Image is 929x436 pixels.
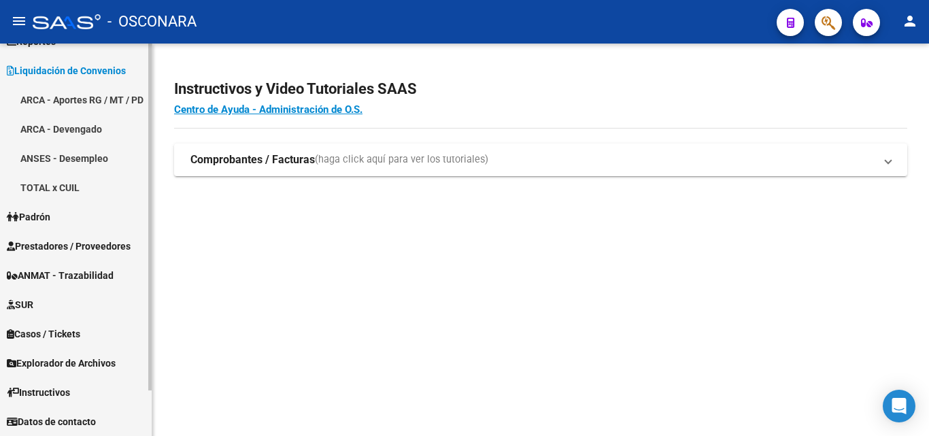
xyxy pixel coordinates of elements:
span: Casos / Tickets [7,326,80,341]
span: (haga click aquí para ver los tutoriales) [315,152,488,167]
span: Padrón [7,209,50,224]
mat-icon: menu [11,13,27,29]
span: ANMAT - Trazabilidad [7,268,114,283]
span: SUR [7,297,33,312]
span: Liquidación de Convenios [7,63,126,78]
span: - OSCONARA [107,7,197,37]
mat-icon: person [902,13,918,29]
strong: Comprobantes / Facturas [190,152,315,167]
div: Open Intercom Messenger [883,390,915,422]
span: Explorador de Archivos [7,356,116,371]
h2: Instructivos y Video Tutoriales SAAS [174,76,907,102]
a: Centro de Ayuda - Administración de O.S. [174,103,362,116]
span: Datos de contacto [7,414,96,429]
mat-expansion-panel-header: Comprobantes / Facturas(haga click aquí para ver los tutoriales) [174,144,907,176]
span: Prestadores / Proveedores [7,239,131,254]
span: Instructivos [7,385,70,400]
